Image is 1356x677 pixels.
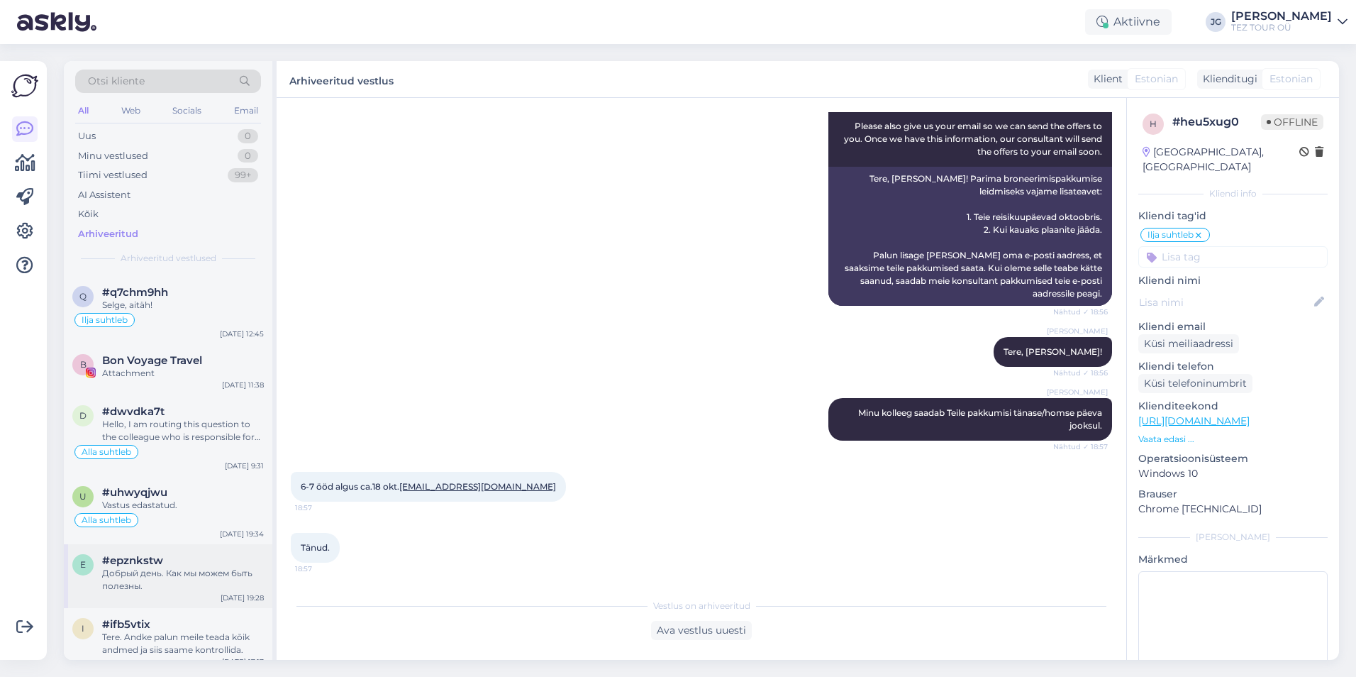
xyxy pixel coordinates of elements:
span: #q7chm9hh [102,286,168,299]
div: # heu5xug0 [1172,114,1261,131]
p: Windows 10 [1138,466,1328,481]
span: [PERSON_NAME] [1047,387,1108,397]
div: [DATE] 12:45 [220,329,264,339]
span: Tänud. [301,542,330,553]
div: Hello, I am routing this question to the colleague who is responsible for this topic. The reply m... [102,418,264,444]
span: B [80,359,87,370]
span: h [1150,119,1157,129]
span: Arhiveeritud vestlused [121,252,216,265]
p: Kliendi tag'id [1138,209,1328,224]
div: Klient [1088,72,1123,87]
span: u [79,491,87,502]
div: [DATE] 19:28 [221,593,264,603]
a: [URL][DOMAIN_NAME] [1138,414,1250,427]
span: [PERSON_NAME] [1047,326,1108,336]
div: Aktiivne [1085,9,1172,35]
span: #epznkstw [102,554,163,567]
img: Askly Logo [11,72,38,99]
p: Kliendi telefon [1138,359,1328,374]
span: e [80,559,86,570]
span: d [79,410,87,421]
div: Minu vestlused [78,149,148,163]
a: [EMAIL_ADDRESS][DOMAIN_NAME] [399,481,556,492]
span: i [82,623,84,634]
div: Uus [78,129,96,143]
div: Küsi telefoninumbrit [1138,374,1252,393]
span: Ilja suhtleb [1147,231,1194,239]
div: All [75,101,91,120]
span: 18:57 [295,563,348,574]
p: Vaata edasi ... [1138,433,1328,446]
p: Operatsioonisüsteem [1138,451,1328,466]
div: Kliendi info [1138,187,1328,200]
div: [PERSON_NAME] [1138,531,1328,544]
p: Kliendi email [1138,319,1328,334]
div: Vastus edastatud. [102,499,264,512]
div: Добрый день. Как мы можем быть полезны. [102,567,264,593]
div: [DATE] 17:17 [222,656,264,667]
span: 6-7 ööd algus ca.18 okt. [301,481,556,492]
span: Offline [1261,114,1323,130]
span: Alla suhtleb [82,516,131,524]
span: Alla suhtleb [82,448,131,456]
div: [GEOGRAPHIC_DATA], [GEOGRAPHIC_DATA] [1143,145,1299,175]
div: 0 [238,149,258,163]
div: JG [1206,12,1226,32]
div: [DATE] 11:38 [222,380,264,390]
p: Kliendi nimi [1138,273,1328,288]
p: Brauser [1138,487,1328,502]
p: Märkmed [1138,552,1328,567]
div: Klienditugi [1197,72,1257,87]
label: Arhiveeritud vestlus [289,70,394,89]
span: #ifb5vtix [102,618,150,631]
div: AI Assistent [78,188,130,202]
div: Küsi meiliaadressi [1138,334,1239,353]
span: Tere, [PERSON_NAME]! [1004,346,1102,357]
div: Web [118,101,143,120]
p: Chrome [TECHNICAL_ID] [1138,502,1328,517]
span: #uhwyqjwu [102,486,167,499]
div: [DATE] 9:31 [225,461,264,471]
span: q [79,291,87,302]
span: Estonian [1269,72,1313,87]
p: Klienditeekond [1138,399,1328,414]
div: Ava vestlus uuesti [651,621,752,640]
span: Nähtud ✓ 18:56 [1053,307,1108,317]
span: Bon Voyage Travel [102,354,202,367]
div: Email [231,101,261,120]
span: 18:57 [295,502,348,513]
span: #dwvdka7t [102,405,165,418]
span: Ilja suhtleb [82,316,128,324]
div: Arhiveeritud [78,227,138,241]
div: [PERSON_NAME] [1231,11,1332,22]
div: 99+ [228,168,258,182]
input: Lisa nimi [1139,295,1311,310]
div: Tere, [PERSON_NAME]! Parima broneerimispakkumise leidmiseks vajame lisateavet: 1. Teie reisikuupä... [828,167,1112,306]
span: Minu kolleeg saadab Teile pakkumisi tänase/homse päeva jooksul. [858,407,1104,431]
div: Kõik [78,207,99,221]
span: Vestlus on arhiveeritud [653,600,750,612]
div: Socials [169,101,204,120]
div: [DATE] 19:34 [220,529,264,539]
div: TEZ TOUR OÜ [1231,22,1332,33]
div: Selge, aitäh! [102,299,264,312]
span: Nähtud ✓ 18:57 [1053,441,1108,452]
div: Tiimi vestlused [78,168,148,182]
div: Tere. Andke palun meile teada kõik andmed ja siis saame kontrollida. [102,631,264,656]
span: Otsi kliente [88,74,145,89]
span: Estonian [1135,72,1178,87]
a: [PERSON_NAME]TEZ TOUR OÜ [1231,11,1347,33]
span: Nähtud ✓ 18:56 [1053,368,1108,378]
div: Attachment [102,367,264,380]
input: Lisa tag [1138,246,1328,268]
div: 0 [238,129,258,143]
